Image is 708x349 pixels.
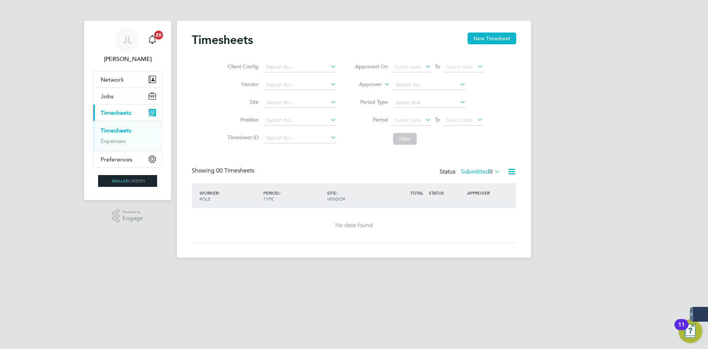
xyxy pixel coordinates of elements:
[112,209,143,223] a: Powered byEngage
[489,168,493,175] span: 0
[101,156,132,163] span: Preferences
[101,137,126,144] a: Expenses
[122,209,143,215] span: Powered by
[98,175,157,187] img: skilledcareers-logo-retina.png
[93,105,162,121] button: Timesheets
[199,222,509,229] div: No data found
[93,175,162,187] a: Go to home page
[440,167,502,177] div: Status
[93,88,162,104] button: Jobs
[101,76,124,83] span: Network
[101,109,131,116] span: Timesheets
[101,93,114,100] span: Jobs
[122,215,143,222] span: Engage
[264,80,336,90] input: Search for...
[410,190,423,196] span: TOTAL
[264,97,336,108] input: Search for...
[393,97,466,108] input: Select one
[393,80,466,90] input: Search for...
[93,121,162,151] div: Timesheets
[225,116,258,123] label: Position
[192,32,253,47] h2: Timesheets
[427,186,465,199] div: STATUS
[465,186,504,199] div: APPROVER
[154,31,163,40] span: 20
[145,28,160,52] a: 20
[327,196,345,202] span: VENDOR
[393,133,417,145] button: Filter
[199,196,211,202] span: ROLE
[678,319,702,343] button: Open Resource Center, 11 new notifications
[225,63,258,70] label: Client Config
[192,167,256,175] div: Showing
[93,28,162,64] a: JL[PERSON_NAME]
[263,196,274,202] span: TYPE
[218,190,220,196] span: /
[93,55,162,64] span: Joe Laws
[225,81,258,88] label: Vendor
[279,190,281,196] span: /
[468,32,516,44] button: New Timesheet
[264,133,336,143] input: Search for...
[348,81,382,88] label: Approver
[198,186,261,205] div: WORKER
[446,117,473,123] span: Select date
[336,190,337,196] span: /
[261,186,325,205] div: PERIOD
[446,64,473,70] span: Select date
[84,21,171,200] nav: Main navigation
[394,64,421,70] span: Select date
[433,115,442,124] span: To
[225,99,258,105] label: Site
[123,35,132,45] span: JL
[678,325,685,334] div: 11
[394,117,421,123] span: Select date
[216,167,254,174] span: 00 Timesheets
[325,186,389,205] div: SITE
[101,127,131,134] a: Timesheets
[461,168,500,175] label: Submitted
[355,99,388,105] label: Period Type
[433,62,442,71] span: To
[355,63,388,70] label: Approved On
[264,115,336,126] input: Search for...
[93,71,162,88] button: Network
[355,116,388,123] label: Period
[225,134,258,141] label: Timesheet ID
[93,151,162,167] button: Preferences
[264,62,336,72] input: Search for...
